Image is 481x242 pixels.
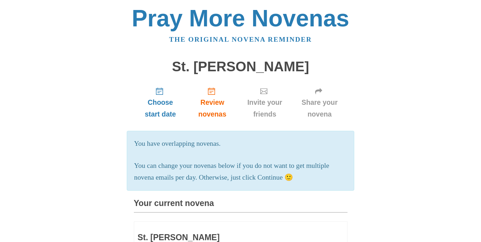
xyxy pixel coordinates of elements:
[169,36,312,43] a: The original novena reminder
[134,138,347,150] p: You have overlapping novenas.
[187,81,237,124] a: Review novenas
[134,59,347,74] h1: St. [PERSON_NAME]
[134,81,187,124] a: Choose start date
[194,97,230,120] span: Review novenas
[134,160,347,184] p: You can change your novenas below if you do not want to get multiple novena emails per day. Other...
[238,81,292,124] a: Invite your friends
[134,199,347,213] h3: Your current novena
[245,97,285,120] span: Invite your friends
[132,5,349,31] a: Pray More Novenas
[292,81,347,124] a: Share your novena
[299,97,340,120] span: Share your novena
[141,97,180,120] span: Choose start date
